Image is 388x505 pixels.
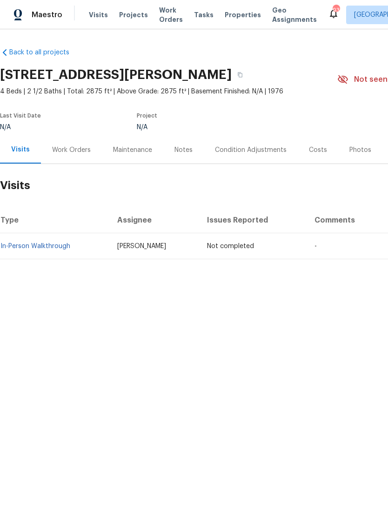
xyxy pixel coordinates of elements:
span: Projects [119,10,148,20]
th: Assignee [110,207,200,233]
span: Tasks [194,12,214,18]
th: Issues Reported [200,207,307,233]
div: Condition Adjustments [215,145,287,155]
span: Maestro [32,10,62,20]
div: Work Orders [52,145,91,155]
div: Notes [174,145,193,155]
span: Properties [225,10,261,20]
div: 93 [333,6,339,15]
a: In-Person Walkthrough [0,243,70,249]
span: Project [137,113,157,118]
span: Not completed [207,243,254,249]
div: Visits [11,145,30,154]
span: - [314,243,317,249]
span: Work Orders [159,6,183,24]
div: Photos [349,145,371,155]
div: Costs [309,145,327,155]
div: Maintenance [113,145,152,155]
span: Geo Assignments [272,6,317,24]
span: Visits [89,10,108,20]
div: N/A [137,124,315,131]
button: Copy Address [232,66,248,83]
span: [PERSON_NAME] [117,243,166,249]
